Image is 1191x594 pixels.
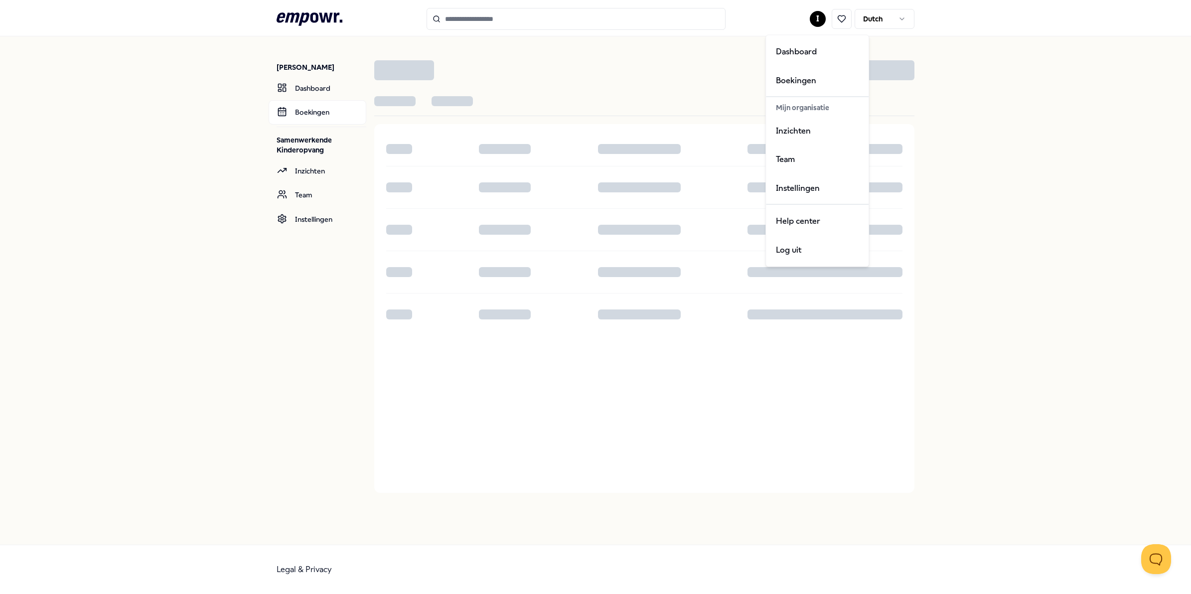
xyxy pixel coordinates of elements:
a: Dashboard [768,37,867,66]
p: [PERSON_NAME] [277,62,366,72]
a: Dashboard [269,76,366,100]
div: Mijn organisatie [768,99,867,116]
a: Inzichten [269,159,366,183]
button: I [810,11,826,27]
a: Team [768,145,867,174]
a: Boekingen [269,100,366,124]
a: Inzichten [768,116,867,145]
a: Help center [768,207,867,236]
a: Instellingen [269,207,366,231]
div: Log uit [768,235,867,264]
a: Legal & Privacy [277,565,332,574]
input: Search for products, categories or subcategories [427,8,726,30]
a: Boekingen [768,66,867,95]
p: Samenwerkende Kinderopvang [277,135,366,155]
iframe: Help Scout Beacon - Open [1141,544,1171,574]
div: I [765,35,869,267]
a: Team [269,183,366,207]
a: Instellingen [768,173,867,202]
